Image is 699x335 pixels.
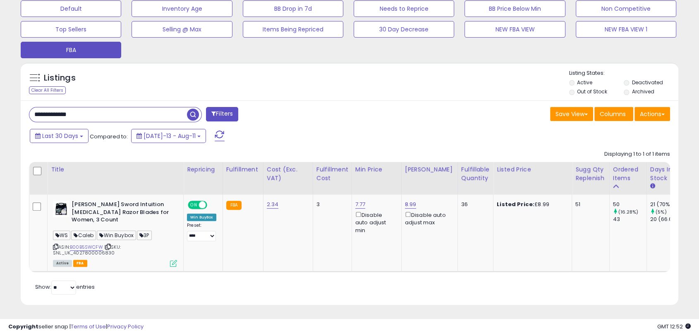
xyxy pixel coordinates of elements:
small: FBA [226,201,242,210]
div: Displaying 1 to 1 of 1 items [604,150,670,158]
label: Out of Stock [577,88,607,95]
span: | SKU: SNL_UK_4027800006830 [53,244,121,256]
div: Disable auto adjust min [355,210,395,234]
div: Fulfillment [226,165,260,174]
div: 36 [461,201,487,208]
div: Min Price [355,165,398,174]
button: NEW FBA VIEW [464,21,565,38]
b: [PERSON_NAME] Sword Intuition [MEDICAL_DATA] Razor Blades for Women, 3 Count [72,201,172,226]
a: 2.34 [267,200,279,209]
button: Top Sellers [21,21,121,38]
strong: Copyright [8,323,38,330]
a: 7.77 [355,200,366,209]
button: Last 30 Days [30,129,89,143]
div: seller snap | | [8,323,144,331]
div: 51 [575,201,603,208]
a: 8.99 [405,200,417,209]
button: Actions [634,107,670,121]
small: Days In Stock. [650,183,655,190]
button: Columns [594,107,633,121]
div: Fulfillable Quantity [461,165,490,183]
button: Default [21,0,121,17]
div: 20 (66.67%) [650,216,684,223]
label: Active [577,79,592,86]
div: 21 (70%) [650,201,684,208]
button: 30 Day Decrease [354,21,454,38]
div: Repricing [187,165,219,174]
div: Preset: [187,223,216,241]
span: Caleb [71,230,96,240]
div: Title [51,165,180,174]
span: WS [53,230,70,240]
span: All listings currently available for purchase on Amazon [53,260,72,267]
span: 2025-09-11 12:52 GMT [657,323,691,330]
b: Listed Price: [497,200,534,208]
div: Sugg Qty Replenish [575,165,606,183]
span: [DATE]-13 - Aug-11 [144,132,196,140]
div: 50 [613,201,646,208]
small: (16.28%) [618,209,638,215]
button: BB Price Below Min [464,0,565,17]
div: Fulfillment Cost [316,165,348,183]
span: FBA [73,260,87,267]
button: Selling @ Max [132,21,232,38]
button: Inventory Age [132,0,232,17]
p: Listing States: [569,69,678,77]
button: Items Being Repriced [243,21,343,38]
span: Last 30 Days [42,132,78,140]
div: Clear All Filters [29,86,66,94]
div: Disable auto adjust max [405,210,451,226]
div: Days In Stock [650,165,680,183]
label: Deactivated [632,79,663,86]
button: FBA [21,42,121,58]
div: Listed Price [497,165,568,174]
span: 3P [137,230,151,240]
span: Columns [600,110,626,118]
span: Show: entries [35,283,95,291]
small: (5%) [656,209,667,215]
button: Filters [206,107,238,121]
button: Save View [550,107,593,121]
img: 41-OqjB1xrL._SL40_.jpg [53,201,69,217]
a: Terms of Use [71,323,106,330]
span: Compared to: [90,133,128,140]
div: 3 [316,201,345,208]
div: £8.99 [497,201,565,208]
div: Ordered Items [613,165,643,183]
button: Non Competitive [576,0,676,17]
button: BB Drop in 7d [243,0,343,17]
a: B00B5SWCFW [70,244,103,251]
span: Win Buybox [97,230,136,240]
div: 43 [613,216,646,223]
span: ON [189,202,199,209]
button: NEW FBA VIEW 1 [576,21,676,38]
h5: Listings [44,72,76,84]
div: [PERSON_NAME] [405,165,454,174]
th: Please note that this number is a calculation based on your required days of coverage and your ve... [572,162,610,195]
div: Win BuyBox [187,214,216,221]
button: [DATE]-13 - Aug-11 [131,129,206,143]
a: Privacy Policy [107,323,144,330]
button: Needs to Reprice [354,0,454,17]
span: OFF [206,202,219,209]
div: ASIN: [53,201,177,266]
div: Cost (Exc. VAT) [267,165,309,183]
label: Archived [632,88,654,95]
